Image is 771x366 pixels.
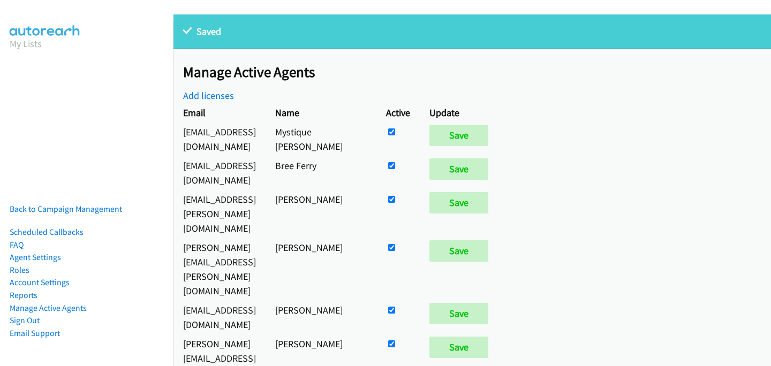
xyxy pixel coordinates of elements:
input: Save [429,125,488,146]
a: Scheduled Callbacks [10,227,84,237]
td: Mystique [PERSON_NAME] [266,122,376,156]
th: Active [376,103,420,122]
a: FAQ [10,240,24,250]
input: Save [429,303,488,324]
th: Email [173,103,266,122]
a: Email Support [10,328,60,338]
a: Agent Settings [10,252,61,262]
a: Add licenses [183,89,234,102]
a: Sign Out [10,315,40,325]
td: [EMAIL_ADDRESS][DOMAIN_NAME] [173,156,266,189]
th: Update [420,103,503,122]
a: Back to Campaign Management [10,204,122,214]
a: Account Settings [10,277,70,287]
input: Save [429,158,488,180]
p: Saved [183,24,761,39]
a: Reports [10,290,37,300]
td: [EMAIL_ADDRESS][DOMAIN_NAME] [173,122,266,156]
input: Save [429,240,488,262]
input: Save [429,192,488,213]
td: [PERSON_NAME] [266,189,376,238]
td: [EMAIL_ADDRESS][DOMAIN_NAME] [173,300,266,334]
td: [PERSON_NAME] [266,238,376,300]
td: [EMAIL_ADDRESS][PERSON_NAME][DOMAIN_NAME] [173,189,266,238]
h2: Manage Active Agents [183,63,771,81]
input: Save [429,337,488,358]
a: Roles [10,265,29,275]
td: Bree Ferry [266,156,376,189]
td: [PERSON_NAME] [266,300,376,334]
a: Manage Active Agents [10,303,87,313]
a: My Lists [10,37,42,50]
th: Name [266,103,376,122]
td: [PERSON_NAME][EMAIL_ADDRESS][PERSON_NAME][DOMAIN_NAME] [173,238,266,300]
